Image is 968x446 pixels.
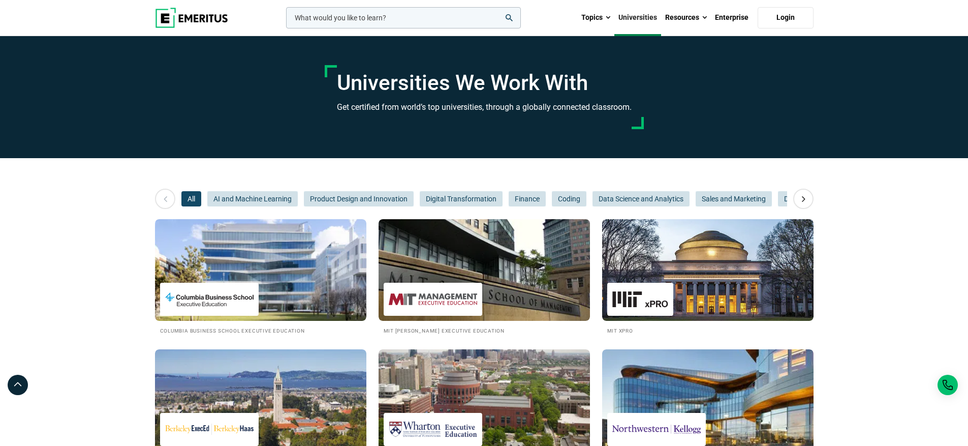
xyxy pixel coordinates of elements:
[165,288,254,311] img: Columbia Business School Executive Education
[778,191,844,206] button: Digital Marketing
[602,219,814,321] img: Universities We Work With
[602,219,814,335] a: Universities We Work With MIT xPRO MIT xPRO
[155,219,366,321] img: Universities We Work With
[758,7,814,28] a: Login
[207,191,298,206] button: AI and Machine Learning
[160,326,361,335] h2: Columbia Business School Executive Education
[337,70,632,96] h1: Universities We Work With
[612,288,668,311] img: MIT xPRO
[155,219,366,335] a: Universities We Work With Columbia Business School Executive Education Columbia Business School E...
[384,326,585,335] h2: MIT [PERSON_NAME] Executive Education
[165,418,254,441] img: Berkeley Executive Education
[286,7,521,28] input: woocommerce-product-search-field-0
[420,191,503,206] button: Digital Transformation
[696,191,772,206] button: Sales and Marketing
[379,219,590,321] img: Universities We Work With
[607,326,808,335] h2: MIT xPRO
[612,418,701,441] img: Kellogg Executive Education
[389,418,477,441] img: Wharton Executive Education
[389,288,477,311] img: MIT Sloan Executive Education
[304,191,414,206] button: Product Design and Innovation
[592,191,690,206] button: Data Science and Analytics
[509,191,546,206] button: Finance
[337,101,632,114] h3: Get certified from world’s top universities, through a globally connected classroom.
[379,219,590,335] a: Universities We Work With MIT Sloan Executive Education MIT [PERSON_NAME] Executive Education
[552,191,586,206] button: Coding
[181,191,201,206] button: All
